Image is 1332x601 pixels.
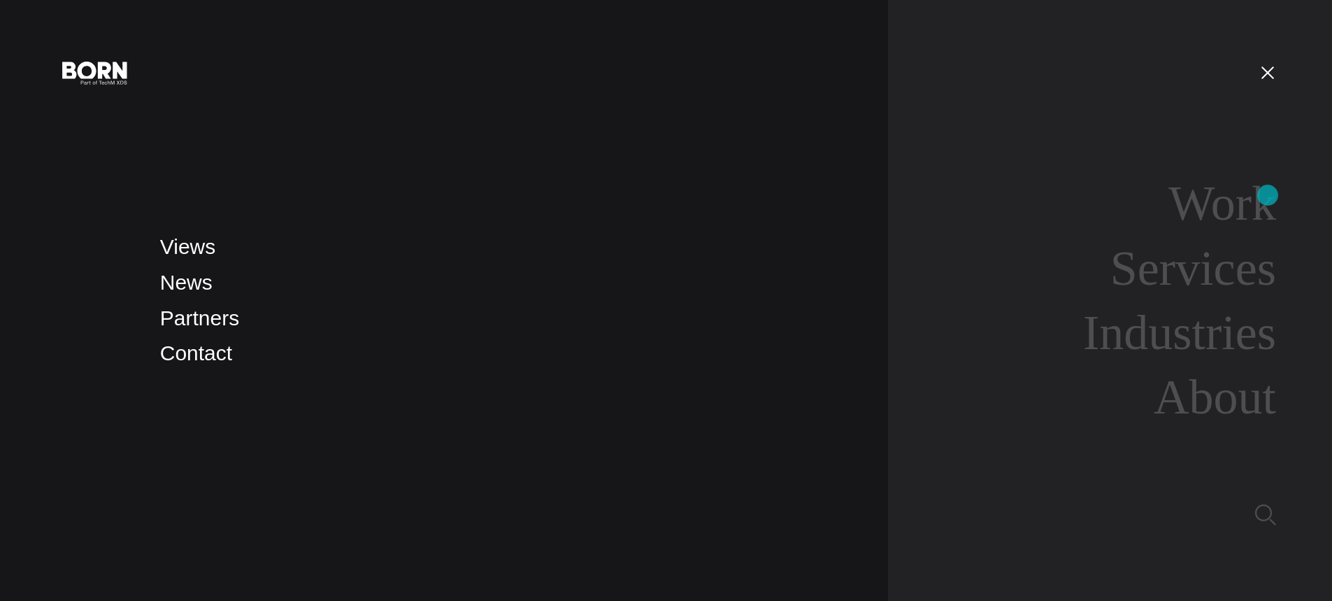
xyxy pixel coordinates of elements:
a: News [160,271,213,294]
a: Industries [1083,306,1276,360]
a: About [1154,370,1276,424]
img: Search [1255,504,1276,525]
a: Partners [160,306,239,330]
a: Work [1168,176,1276,230]
button: Open [1251,57,1284,87]
a: Services [1110,241,1276,295]
a: Views [160,235,215,258]
a: Contact [160,341,232,365]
